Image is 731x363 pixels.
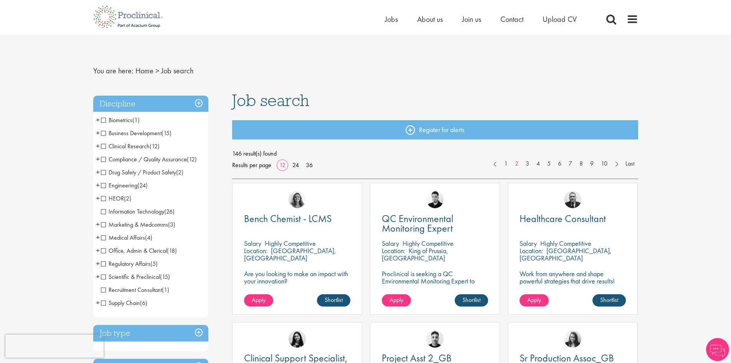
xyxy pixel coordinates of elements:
[101,116,132,124] span: Biometrics
[101,194,124,202] span: HEOR
[132,116,140,124] span: (1)
[455,294,488,307] a: Shortlist
[382,246,448,262] p: King of Prussia, [GEOGRAPHIC_DATA]
[265,239,316,248] p: Highly Competitive
[96,271,100,282] span: +
[533,159,544,168] a: 4
[382,212,453,235] span: QC Environmental Monitoring Expert
[5,335,104,358] iframe: reCAPTCHA
[289,191,306,208] img: Jackie Cerchio
[303,161,315,169] a: 36
[417,14,443,24] a: About us
[96,114,100,126] span: +
[101,260,158,268] span: Regulatory Affairs
[290,161,302,169] a: 24
[382,214,488,233] a: QC Environmental Monitoring Expert
[101,247,167,255] span: Office, Admin & Clerical
[592,294,626,307] a: Shortlist
[101,260,150,268] span: Regulatory Affairs
[168,220,175,229] span: (3)
[500,14,523,24] a: Contact
[101,273,160,281] span: Scientific & Preclinical
[101,234,152,242] span: Medical Affairs
[520,270,626,299] p: Work from anywhere and shape powerful strategies that drive results! Enjoy the freedom of remote ...
[96,245,100,256] span: +
[289,330,306,348] img: Indre Stankeviciute
[540,239,591,248] p: Highly Competitive
[564,191,581,208] img: Jakub Hanas
[176,168,183,176] span: (2)
[597,159,611,168] a: 10
[382,270,488,299] p: Proclinical is seeking a QC Environmental Monitoring Expert to support quality control operations...
[101,299,140,307] span: Supply Chain
[93,325,208,341] div: Job type
[101,168,176,176] span: Drug Safety / Product Safety
[96,232,100,243] span: +
[554,159,565,168] a: 6
[101,299,147,307] span: Supply Chain
[96,140,100,152] span: +
[426,191,444,208] a: Anderson Maldonado
[101,142,160,150] span: Clinical Research
[101,234,145,242] span: Medical Affairs
[520,212,606,225] span: Healthcare Consultant
[101,129,172,137] span: Business Development
[520,214,626,224] a: Healthcare Consultant
[389,296,403,304] span: Apply
[155,66,159,76] span: >
[385,14,398,24] a: Jobs
[101,155,187,163] span: Compliance / Quality Assurance
[101,220,168,229] span: Marketing & Medcomms
[96,192,100,204] span: +
[706,338,729,361] img: Chatbot
[520,246,612,262] p: [GEOGRAPHIC_DATA], [GEOGRAPHIC_DATA]
[167,247,177,255] span: (18)
[160,273,170,281] span: (15)
[162,286,169,294] span: (1)
[101,129,162,137] span: Business Development
[244,246,336,262] p: [GEOGRAPHIC_DATA], [GEOGRAPHIC_DATA]
[500,159,512,168] a: 1
[244,212,332,225] span: Bench Chemist - LCMS
[101,207,164,215] span: Information Technology
[527,296,541,304] span: Apply
[244,214,350,224] a: Bench Chemist - LCMS
[101,207,175,215] span: Information Technology
[101,181,137,189] span: Engineering
[124,194,131,202] span: (2)
[145,234,152,242] span: (4)
[244,246,267,255] span: Location:
[101,142,150,150] span: Clinical Research
[93,96,208,112] h3: Discipline
[96,166,100,178] span: +
[382,239,399,248] span: Salary
[135,66,153,76] a: breadcrumb link
[101,181,148,189] span: Engineering
[96,219,100,230] span: +
[101,155,197,163] span: Compliance / Quality Assurance
[426,330,444,348] img: Dean Fisher
[101,286,169,294] span: Recruitment Consultant
[522,159,533,168] a: 3
[101,286,162,294] span: Recruitment Consultant
[162,129,172,137] span: (15)
[317,294,350,307] a: Shortlist
[564,330,581,348] img: Terri-Anne Gray
[543,14,577,24] span: Upload CV
[150,260,158,268] span: (5)
[101,247,177,255] span: Office, Admin & Clerical
[277,161,288,169] a: 12
[140,299,147,307] span: (6)
[96,297,100,308] span: +
[137,181,148,189] span: (24)
[586,159,597,168] a: 9
[232,159,271,171] span: Results per page
[244,239,261,248] span: Salary
[93,66,134,76] span: You are here:
[101,168,183,176] span: Drug Safety / Product Safety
